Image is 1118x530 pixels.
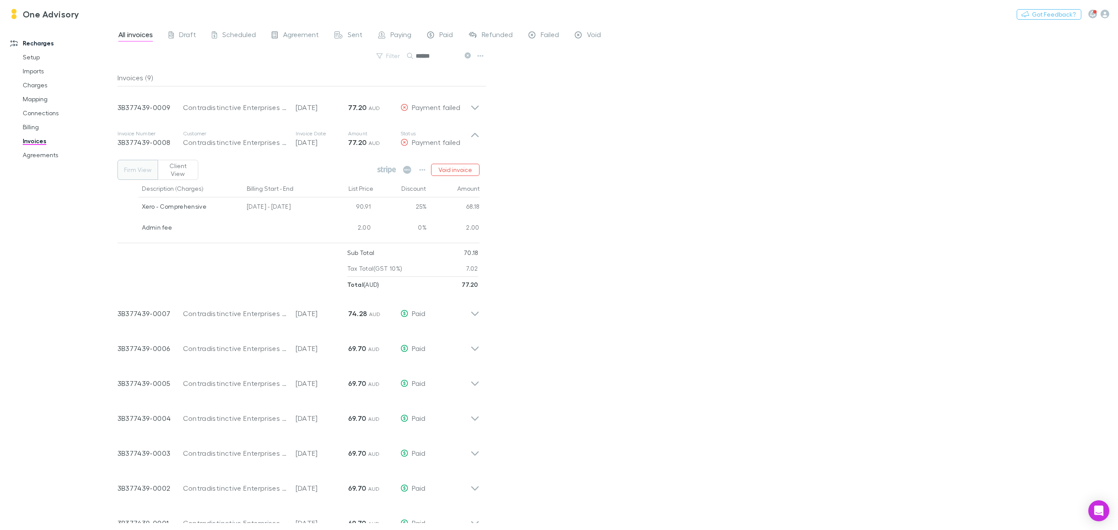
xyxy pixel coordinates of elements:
[412,309,425,317] span: Paid
[348,379,366,388] strong: 69.70
[427,197,480,218] div: 68.18
[348,309,367,318] strong: 74.28
[183,483,287,493] div: Contradistinctive Enterprises Pty Ltd
[296,308,348,319] p: [DATE]
[222,30,256,41] span: Scheduled
[412,138,460,146] span: Payment failed
[2,36,124,50] a: Recharges
[183,137,287,148] div: Contradistinctive Enterprises Pty Ltd
[117,483,183,493] p: 3B377439-0002
[348,519,366,527] strong: 69.70
[110,432,487,467] div: 3B377439-0003Contradistinctive Enterprises Pty Ltd[DATE]69.70 AUDPaid
[348,103,367,112] strong: 77.20
[23,9,79,19] h3: One Advisory
[117,448,183,458] p: 3B377439-0003
[348,344,366,353] strong: 69.70
[296,448,348,458] p: [DATE]
[464,245,478,261] p: 70.18
[369,105,380,111] span: AUD
[110,327,487,362] div: 3B377439-0006Contradistinctive Enterprises Pty Ltd[DATE]69.70 AUDPaid
[368,381,380,387] span: AUD
[347,281,364,288] strong: Total
[117,308,183,319] p: 3B377439-0007
[348,30,362,41] span: Sent
[183,102,287,113] div: Contradistinctive Enterprises Pty Ltd
[110,121,487,156] div: Invoice Number3B377439-0008CustomerContradistinctive Enterprises Pty LtdInvoice Date[DATE]Amount7...
[9,9,19,19] img: One Advisory's Logo
[296,130,348,137] p: Invoice Date
[369,140,380,146] span: AUD
[183,413,287,423] div: Contradistinctive Enterprises Pty Ltd
[14,78,124,92] a: Charges
[110,397,487,432] div: 3B377439-0004Contradistinctive Enterprises Pty Ltd[DATE]69.70 AUDPaid
[14,64,124,78] a: Imports
[296,518,348,528] p: [DATE]
[117,102,183,113] p: 3B377439-0009
[183,378,287,389] div: Contradistinctive Enterprises Pty Ltd
[348,414,366,423] strong: 69.70
[348,138,367,147] strong: 77.20
[1088,500,1109,521] div: Open Intercom Messenger
[110,293,487,327] div: 3B377439-0007Contradistinctive Enterprises Pty Ltd[DATE]74.28 AUDPaid
[322,218,374,239] div: 2.00
[296,483,348,493] p: [DATE]
[412,519,425,527] span: Paid
[368,520,380,527] span: AUD
[348,449,366,458] strong: 69.70
[179,30,196,41] span: Draft
[466,261,478,276] p: 7.02
[3,3,85,24] a: One Advisory
[439,30,453,41] span: Paid
[347,245,375,261] p: Sub Total
[412,449,425,457] span: Paid
[14,134,124,148] a: Invoices
[412,379,425,387] span: Paid
[368,346,380,352] span: AUD
[412,344,425,352] span: Paid
[348,130,400,137] p: Amount
[117,137,183,148] p: 3B377439-0008
[142,218,240,237] div: Admin fee
[374,197,427,218] div: 25%
[347,261,403,276] p: Tax Total (GST 10%)
[368,485,380,492] span: AUD
[117,378,183,389] p: 3B377439-0005
[482,30,513,41] span: Refunded
[117,413,183,423] p: 3B377439-0004
[348,484,366,492] strong: 69.70
[183,518,287,528] div: Contradistinctive Enterprises Pty Ltd
[1017,9,1081,20] button: Got Feedback?
[368,416,380,422] span: AUD
[322,197,374,218] div: 90.91
[117,343,183,354] p: 3B377439-0006
[118,30,153,41] span: All invoices
[110,467,487,502] div: 3B377439-0002Contradistinctive Enterprises Pty Ltd[DATE]69.70 AUDPaid
[183,343,287,354] div: Contradistinctive Enterprises Pty Ltd
[390,30,411,41] span: Paying
[368,451,380,457] span: AUD
[110,86,487,121] div: 3B377439-0009Contradistinctive Enterprises Pty Ltd[DATE]77.20 AUDPayment failed
[117,518,183,528] p: 3B377439-0001
[14,120,124,134] a: Billing
[142,197,240,216] div: Xero - Comprehensive
[296,413,348,423] p: [DATE]
[183,308,287,319] div: Contradistinctive Enterprises Pty Ltd
[427,218,480,239] div: 2.00
[296,137,348,148] p: [DATE]
[431,164,480,176] button: Void invoice
[110,362,487,397] div: 3B377439-0005Contradistinctive Enterprises Pty Ltd[DATE]69.70 AUDPaid
[296,378,348,389] p: [DATE]
[296,343,348,354] p: [DATE]
[369,311,381,317] span: AUD
[14,106,124,120] a: Connections
[183,448,287,458] div: Contradistinctive Enterprises Pty Ltd
[14,92,124,106] a: Mapping
[14,148,124,162] a: Agreements
[14,50,124,64] a: Setup
[243,197,322,218] div: [DATE] - [DATE]
[117,160,158,180] button: Firm View
[158,160,198,180] button: Client View
[374,218,427,239] div: 0%
[412,103,460,111] span: Payment failed
[283,30,319,41] span: Agreement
